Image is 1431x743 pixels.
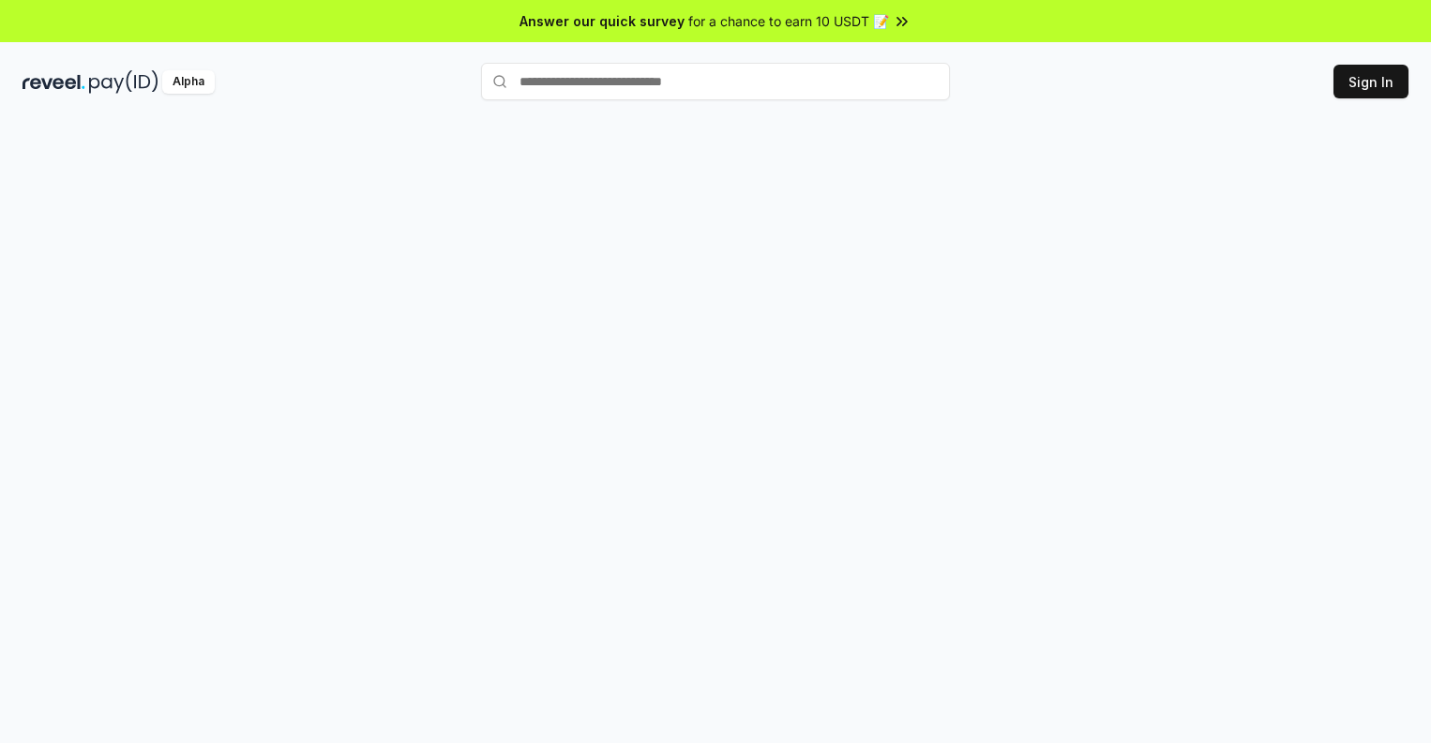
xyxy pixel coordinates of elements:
[688,11,889,31] span: for a chance to earn 10 USDT 📝
[1333,65,1408,98] button: Sign In
[162,70,215,94] div: Alpha
[89,70,158,94] img: pay_id
[23,70,85,94] img: reveel_dark
[520,11,685,31] span: Answer our quick survey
